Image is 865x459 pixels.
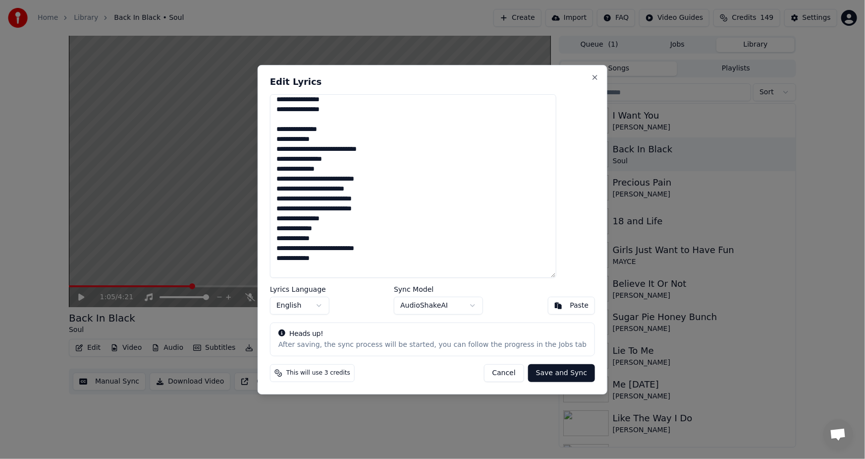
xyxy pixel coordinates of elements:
[278,340,587,350] div: After saving, the sync process will be started, you can follow the progress in the Jobs tab
[394,286,483,293] label: Sync Model
[484,364,524,382] button: Cancel
[286,369,350,377] span: This will use 3 credits
[270,286,329,293] label: Lyrics Language
[528,364,595,382] button: Save and Sync
[570,301,589,311] div: Paste
[270,77,595,86] h2: Edit Lyrics
[547,297,595,315] button: Paste
[278,329,587,339] div: Heads up!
